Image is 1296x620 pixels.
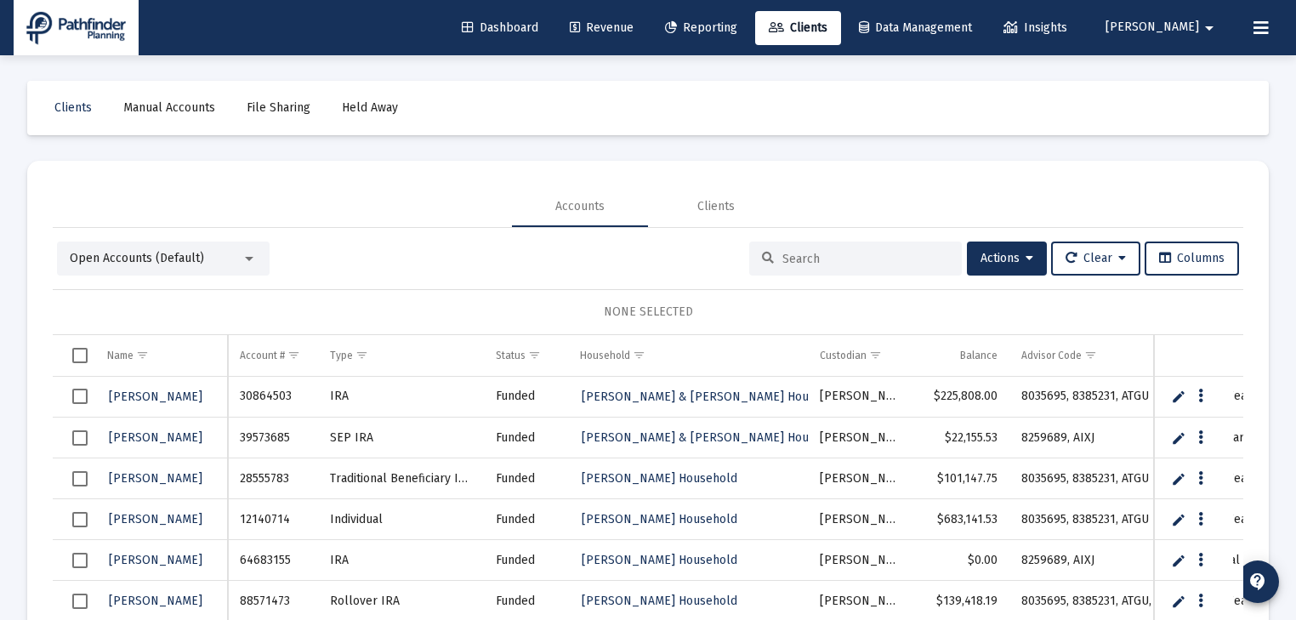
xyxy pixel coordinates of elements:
span: Insights [1003,20,1067,35]
span: [PERSON_NAME] & [PERSON_NAME] Household [582,430,846,445]
div: Select row [72,512,88,527]
td: Column Type [318,335,484,376]
span: Actions [981,251,1033,265]
td: Column Balance [912,335,1009,376]
span: Revenue [570,20,634,35]
div: Funded [496,552,556,569]
a: Clients [41,91,105,125]
td: 39573685 [228,418,318,458]
div: Balance [960,349,998,362]
span: [PERSON_NAME] [109,594,202,608]
span: Clear [1066,251,1126,265]
span: Show filter options for column 'Custodian' [869,349,882,361]
div: Select row [72,594,88,609]
div: Accounts [555,198,605,215]
span: Clients [769,20,827,35]
td: IRA [318,377,484,418]
span: [PERSON_NAME] Household [582,471,737,486]
span: Show filter options for column 'Type' [355,349,368,361]
img: Dashboard [26,11,126,45]
span: Held Away [342,100,398,115]
a: [PERSON_NAME] [107,466,204,491]
a: [PERSON_NAME] Household [580,589,739,613]
td: [PERSON_NAME] [808,499,912,540]
td: [PERSON_NAME] [808,458,912,499]
a: Edit [1171,430,1186,446]
a: [PERSON_NAME] Household [580,507,739,532]
td: $22,155.53 [912,418,1009,458]
a: Edit [1171,471,1186,486]
a: Data Management [845,11,986,45]
td: 28555783 [228,458,318,499]
div: Funded [496,511,556,528]
span: [PERSON_NAME] [109,512,202,526]
button: Actions [967,242,1047,276]
div: Select row [72,553,88,568]
a: [PERSON_NAME] Household [580,466,739,491]
td: $101,147.75 [912,458,1009,499]
a: [PERSON_NAME] Household [580,548,739,572]
a: Held Away [328,91,412,125]
td: Column Account # [228,335,318,376]
td: 64683155 [228,540,318,581]
span: Clients [54,100,92,115]
span: [PERSON_NAME] Household [582,594,737,608]
td: 12140714 [228,499,318,540]
td: [PERSON_NAME] [808,377,912,418]
div: Funded [496,388,556,405]
td: $0.00 [912,540,1009,581]
a: Edit [1171,594,1186,609]
span: Dashboard [462,20,538,35]
span: [PERSON_NAME] [109,553,202,567]
a: [PERSON_NAME] [107,507,204,532]
a: File Sharing [233,91,324,125]
div: Advisor Code [1021,349,1082,362]
a: [PERSON_NAME] & [PERSON_NAME] Household [580,425,848,450]
a: [PERSON_NAME] [107,425,204,450]
td: 8035695, 8385231, ATGU [1009,499,1191,540]
div: Household [580,349,630,362]
a: [PERSON_NAME] & [PERSON_NAME] Household [580,384,848,409]
a: Reporting [651,11,751,45]
td: IRA [318,540,484,581]
div: Select row [72,471,88,486]
a: [PERSON_NAME] [107,589,204,613]
span: [PERSON_NAME] [109,471,202,486]
mat-icon: arrow_drop_down [1199,11,1219,45]
div: Select row [72,389,88,404]
td: 8259689, AIXJ [1009,540,1191,581]
a: Edit [1171,553,1186,568]
td: SEP IRA [318,418,484,458]
a: [PERSON_NAME] [107,384,204,409]
span: Show filter options for column 'Advisor Code' [1084,349,1097,361]
td: [PERSON_NAME] [808,418,912,458]
div: Funded [496,593,556,610]
span: Show filter options for column 'Name' [136,349,149,361]
a: Edit [1171,389,1186,404]
td: 8035695, 8385231, ATGU [1009,377,1191,418]
td: Column Household [568,335,807,376]
a: Clients [755,11,841,45]
a: Insights [990,11,1081,45]
a: Edit [1171,512,1186,527]
span: [PERSON_NAME] Household [582,512,737,526]
input: Search [782,252,949,266]
span: Open Accounts (Default) [70,251,204,265]
a: Manual Accounts [110,91,229,125]
span: [PERSON_NAME] Household [582,553,737,567]
button: Columns [1145,242,1239,276]
button: [PERSON_NAME] [1085,10,1240,44]
td: Column Name [95,335,228,376]
button: Clear [1051,242,1140,276]
span: Data Management [859,20,972,35]
td: 30864503 [228,377,318,418]
span: File Sharing [247,100,310,115]
span: Manual Accounts [123,100,215,115]
div: Custodian [820,349,867,362]
div: Funded [496,470,556,487]
span: Show filter options for column 'Account #' [287,349,300,361]
mat-icon: contact_support [1248,572,1268,592]
td: [PERSON_NAME] [808,540,912,581]
a: Revenue [556,11,647,45]
td: Column Advisor Code [1009,335,1191,376]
